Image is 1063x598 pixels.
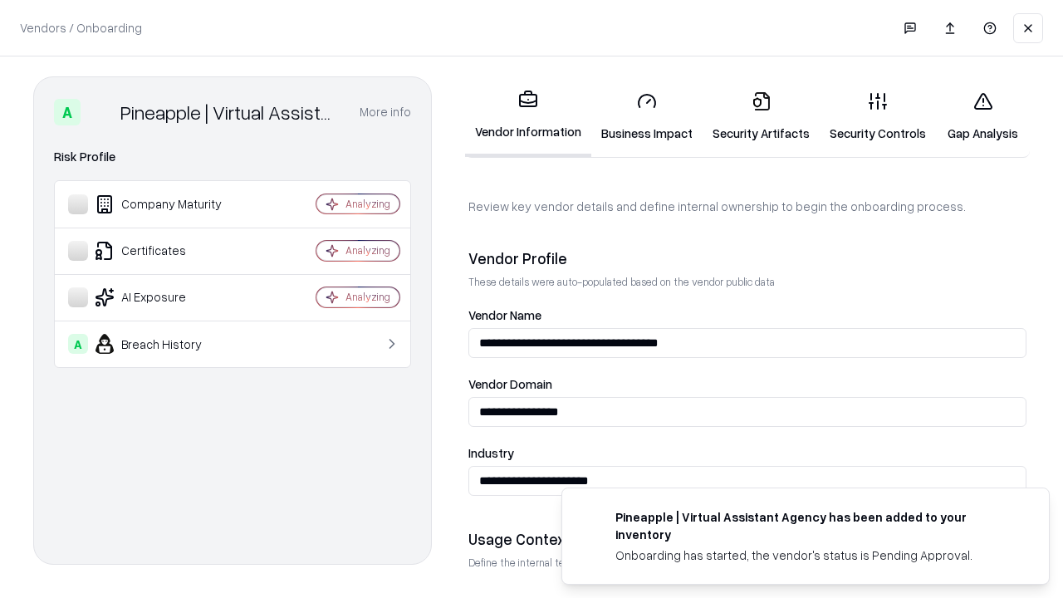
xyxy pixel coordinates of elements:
div: Certificates [68,241,267,261]
div: Risk Profile [54,147,411,167]
a: Security Artifacts [703,78,820,155]
img: Pineapple | Virtual Assistant Agency [87,99,114,125]
div: Breach History [68,334,267,354]
div: Company Maturity [68,194,267,214]
div: A [54,99,81,125]
div: Pineapple | Virtual Assistant Agency [120,99,340,125]
label: Vendor Name [468,309,1026,321]
div: Pineapple | Virtual Assistant Agency has been added to your inventory [615,508,1009,543]
a: Security Controls [820,78,936,155]
a: Vendor Information [465,76,591,157]
div: Analyzing [345,197,390,211]
a: Gap Analysis [936,78,1030,155]
div: Usage Context [468,529,1026,549]
a: Business Impact [591,78,703,155]
button: More info [360,97,411,127]
p: Vendors / Onboarding [20,19,142,37]
div: Vendor Profile [468,248,1026,268]
p: These details were auto-populated based on the vendor public data [468,275,1026,289]
img: trypineapple.com [582,508,602,528]
label: Vendor Domain [468,378,1026,390]
label: Industry [468,447,1026,459]
p: Define the internal team and reason for using this vendor. This helps assess business relevance a... [468,556,1026,570]
div: AI Exposure [68,287,267,307]
div: A [68,334,88,354]
div: Analyzing [345,290,390,304]
div: Onboarding has started, the vendor's status is Pending Approval. [615,547,1009,564]
p: Review key vendor details and define internal ownership to begin the onboarding process. [468,198,1026,215]
div: Analyzing [345,243,390,257]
